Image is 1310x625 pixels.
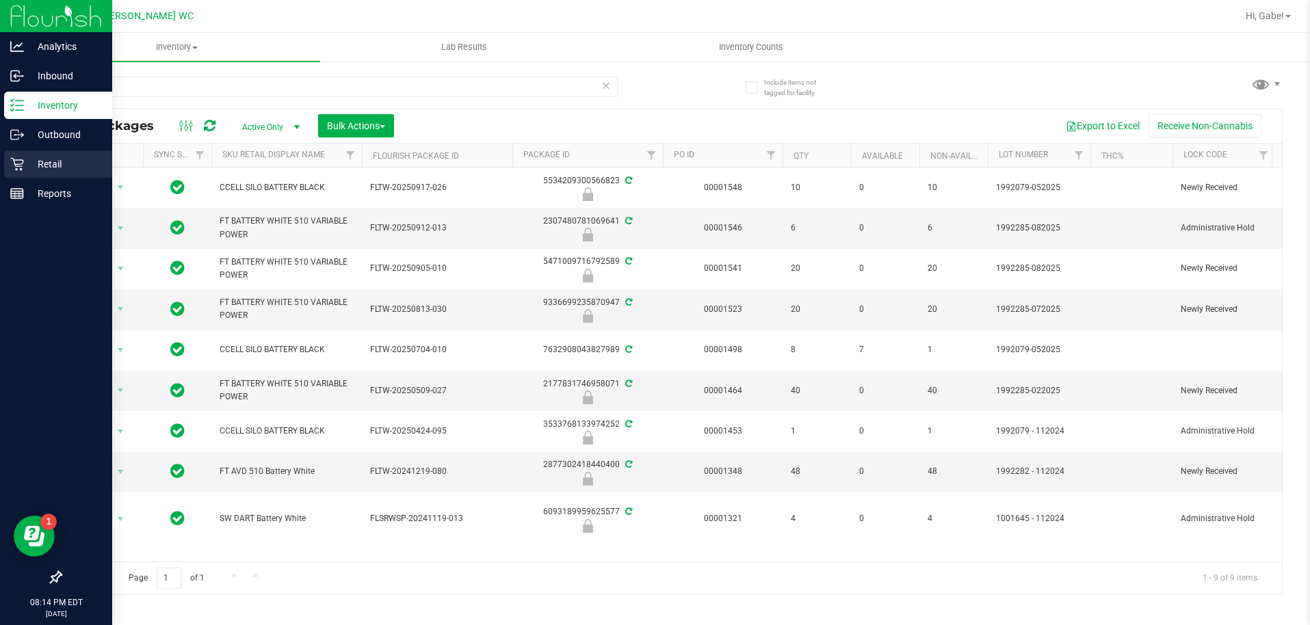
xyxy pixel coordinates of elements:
iframe: Resource center [14,516,55,557]
inline-svg: Retail [10,157,24,171]
span: Page of 1 [117,568,215,589]
a: THC% [1101,151,1124,161]
span: 4 [791,512,843,525]
span: In Sync [170,258,185,278]
p: Analytics [24,38,106,55]
span: 1 [928,343,980,356]
span: Inventory Counts [700,41,802,53]
span: FLTW-20250912-013 [370,222,504,235]
a: Package ID [523,150,570,159]
span: select [112,341,129,360]
span: 1992079-052025 [996,343,1082,356]
span: CCELL SILO BATTERY BLACK [220,181,354,194]
span: select [112,219,129,238]
span: 0 [859,384,911,397]
span: 7 [859,343,911,356]
a: Qty [794,151,809,161]
a: 00001541 [704,263,742,273]
span: Sync from Compliance System [623,345,632,354]
span: In Sync [170,178,185,197]
span: Newly Received [1181,262,1267,275]
span: 40 [928,384,980,397]
span: 20 [928,262,980,275]
span: 0 [859,262,911,275]
a: Lot Number [999,150,1048,159]
span: FLTW-20250424-095 [370,425,504,438]
span: 4 [928,512,980,525]
a: 00001548 [704,183,742,192]
span: All Packages [71,118,168,133]
span: 1992285-082025 [996,262,1082,275]
span: 10 [791,181,843,194]
span: Clear [601,77,611,94]
span: select [112,259,129,278]
inline-svg: Outbound [10,128,24,142]
span: FT BATTERY WHITE 510 VARIABLE POWER [220,215,354,241]
span: 0 [859,222,911,235]
span: 1992285-022025 [996,384,1082,397]
span: FT AVD 510 Battery White [220,465,354,478]
span: 48 [928,465,980,478]
span: 1992285-082025 [996,222,1082,235]
span: 1 [791,425,843,438]
input: 1 [157,568,181,589]
div: 5471009716792589 [510,255,665,282]
inline-svg: Inbound [10,69,24,83]
p: Inventory [24,97,106,114]
a: Lab Results [320,33,607,62]
span: 8 [791,343,843,356]
span: select [112,509,129,529]
div: Administrative Hold [510,228,665,241]
span: 1 [928,425,980,438]
p: Reports [24,185,106,202]
a: 00001348 [704,466,742,476]
span: 20 [928,303,980,316]
span: Hi, Gabe! [1246,10,1284,21]
span: 6 [791,222,843,235]
span: 1001645 - 112024 [996,512,1082,525]
span: 6 [928,222,980,235]
div: Newly Received [510,309,665,323]
p: Retail [24,156,106,172]
div: 2307480781069641 [510,215,665,241]
a: 00001453 [704,426,742,436]
a: 00001498 [704,345,742,354]
span: FLSRWSP-20241119-013 [370,512,504,525]
span: FT BATTERY WHITE 510 VARIABLE POWER [220,377,354,403]
span: Sync from Compliance System [623,216,632,226]
div: Newly Received [510,472,665,486]
p: [DATE] [6,609,106,619]
a: Filter [1253,144,1275,167]
span: FT BATTERY WHITE 510 VARIABLE POWER [220,296,354,322]
span: 0 [859,303,911,316]
span: select [112,422,129,441]
span: FLTW-20250905-010 [370,262,504,275]
button: Export to Excel [1057,114,1149,137]
button: Receive Non-Cannabis [1149,114,1261,137]
span: FLTW-20250813-030 [370,303,504,316]
div: Administrative Hold [510,431,665,444]
span: FLTW-20250917-026 [370,181,504,194]
span: select [112,300,129,319]
span: select [112,462,129,481]
input: Search Package ID, Item Name, SKU, Lot or Part Number... [60,77,618,97]
span: 0 [859,425,911,438]
span: 0 [859,465,911,478]
span: 0 [859,512,911,525]
div: 9336699235870947 [510,296,665,323]
span: Administrative Hold [1181,425,1267,438]
span: Sync from Compliance System [623,297,632,307]
div: 2177831746958071 [510,377,665,404]
div: Newly Received [510,269,665,282]
span: Sync from Compliance System [623,379,632,388]
div: 2877302418440400 [510,458,665,485]
a: 00001464 [704,386,742,395]
span: Sync from Compliance System [623,256,632,266]
span: CCELL SILO BATTERY BLACK [220,343,354,356]
a: Available [862,151,903,161]
span: In Sync [170,340,185,359]
span: 40 [791,384,843,397]
span: Sync from Compliance System [623,460,632,469]
span: Sync from Compliance System [623,419,632,429]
